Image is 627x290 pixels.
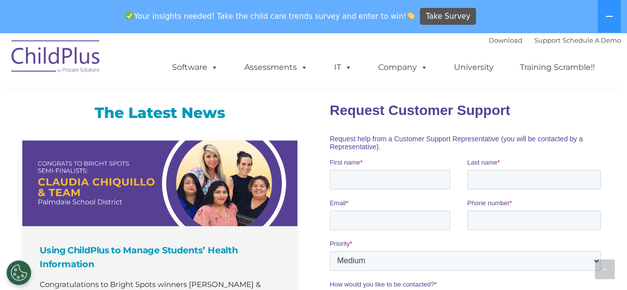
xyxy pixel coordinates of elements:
[6,260,31,285] button: Cookies Settings
[489,36,621,44] font: |
[444,58,504,77] a: University
[324,58,362,77] a: IT
[489,36,522,44] a: Download
[138,106,180,114] span: Phone number
[234,58,318,77] a: Assessments
[138,65,168,73] span: Last name
[534,36,561,44] a: Support
[407,12,414,19] img: 👏
[420,8,476,25] a: Take Survey
[162,58,228,77] a: Software
[368,58,438,77] a: Company
[122,6,419,26] span: Your insights needed! Take the child care trends survey and enter to win!
[22,103,297,123] h3: The Latest News
[126,12,133,19] img: ✅
[563,36,621,44] a: Schedule A Demo
[6,33,106,83] img: ChildPlus by Procare Solutions
[426,8,470,25] span: Take Survey
[40,243,283,271] h4: Using ChildPlus to Manage Students’ Health Information
[510,58,605,77] a: Training Scramble!!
